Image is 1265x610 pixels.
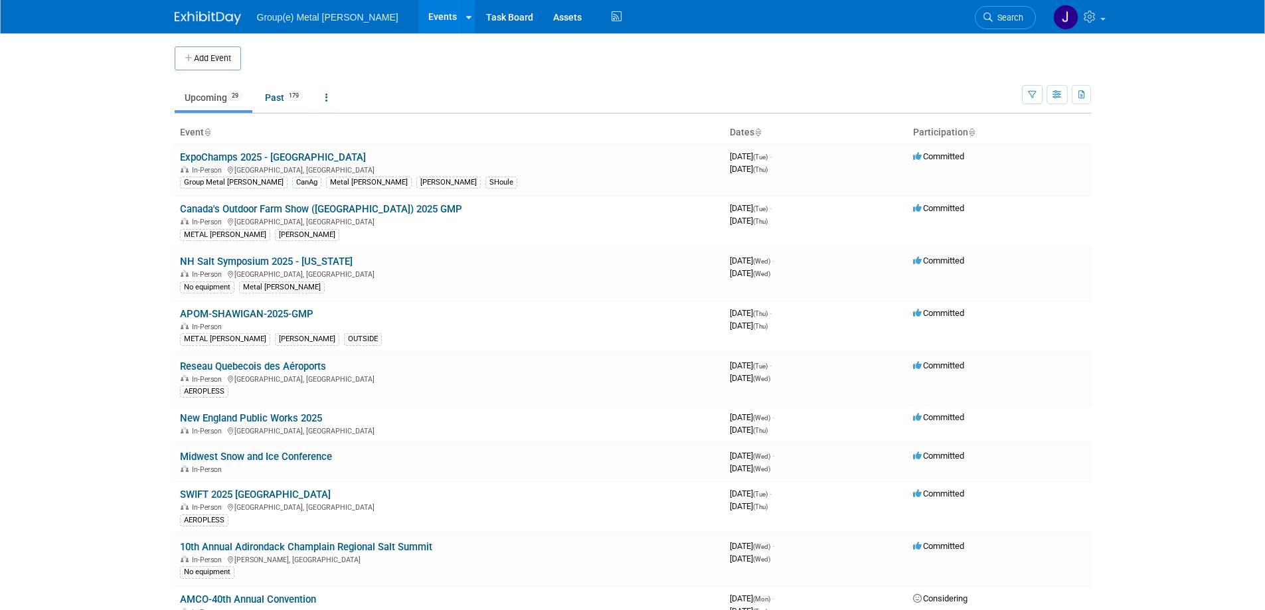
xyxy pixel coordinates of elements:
span: (Wed) [753,258,770,265]
img: In-Person Event [181,323,189,329]
span: [DATE] [730,412,774,422]
a: NH Salt Symposium 2025 - [US_STATE] [180,256,353,267]
span: - [772,541,774,551]
a: Sort by Event Name [204,127,211,137]
span: - [772,451,774,461]
span: [DATE] [730,501,768,511]
span: [DATE] [730,541,774,551]
div: No equipment [180,566,234,578]
span: Search [993,13,1023,23]
div: [PERSON_NAME] [275,333,339,345]
span: (Tue) [753,362,768,370]
span: - [770,489,772,498]
span: (Tue) [753,491,768,498]
span: (Thu) [753,503,768,510]
a: 10th Annual Adirondack Champlain Regional Salt Summit [180,541,432,553]
span: (Wed) [753,375,770,382]
span: - [770,308,772,318]
span: - [770,360,772,370]
div: METAL [PERSON_NAME] [180,333,270,345]
span: [DATE] [730,425,768,435]
div: AEROPLESS [180,386,228,398]
img: In-Person Event [181,503,189,510]
span: Committed [913,489,964,498]
th: Event [175,121,724,144]
div: OUTSIDE [344,333,382,345]
span: - [772,412,774,422]
span: Committed [913,412,964,422]
span: (Thu) [753,310,768,317]
span: (Wed) [753,453,770,460]
span: Committed [913,360,964,370]
span: (Wed) [753,465,770,473]
span: [DATE] [730,360,772,370]
span: Committed [913,151,964,161]
img: In-Person Event [181,465,189,472]
span: Group(e) Metal [PERSON_NAME] [257,12,398,23]
img: In-Person Event [181,218,189,224]
a: Upcoming29 [175,85,252,110]
span: In-Person [192,465,226,474]
span: [DATE] [730,489,772,498]
img: In-Person Event [181,375,189,382]
a: Sort by Participation Type [968,127,975,137]
div: AEROPLESS [180,514,228,526]
span: [DATE] [730,554,770,564]
th: Dates [724,121,908,144]
span: Committed [913,256,964,266]
div: [PERSON_NAME], [GEOGRAPHIC_DATA] [180,554,719,564]
span: (Wed) [753,270,770,277]
div: [PERSON_NAME] [416,177,481,189]
img: In-Person Event [181,427,189,433]
span: In-Person [192,166,226,175]
span: (Thu) [753,427,768,434]
span: [DATE] [730,268,770,278]
span: In-Person [192,323,226,331]
div: [GEOGRAPHIC_DATA], [GEOGRAPHIC_DATA] [180,268,719,279]
span: [DATE] [730,463,770,473]
span: [DATE] [730,321,768,331]
img: In-Person Event [181,556,189,562]
img: In-Person Event [181,270,189,277]
span: Committed [913,308,964,318]
span: (Mon) [753,595,770,603]
span: - [772,256,774,266]
a: Canada's Outdoor Farm Show ([GEOGRAPHIC_DATA]) 2025 GMP [180,203,462,215]
span: [DATE] [730,256,774,266]
span: [DATE] [730,373,770,383]
a: Sort by Start Date [754,127,761,137]
span: (Wed) [753,543,770,550]
span: In-Person [192,503,226,512]
span: [DATE] [730,164,768,174]
span: 179 [285,91,303,101]
button: Add Event [175,46,241,70]
span: In-Person [192,427,226,435]
span: (Thu) [753,166,768,173]
div: [GEOGRAPHIC_DATA], [GEOGRAPHIC_DATA] [180,216,719,226]
span: [DATE] [730,203,772,213]
div: [GEOGRAPHIC_DATA], [GEOGRAPHIC_DATA] [180,501,719,512]
span: [DATE] [730,216,768,226]
span: Committed [913,451,964,461]
span: - [770,151,772,161]
span: In-Person [192,270,226,279]
span: (Thu) [753,218,768,225]
div: CanAg [292,177,321,189]
a: Midwest Snow and Ice Conference [180,451,332,463]
span: Committed [913,203,964,213]
span: (Wed) [753,556,770,563]
div: Group Metal [PERSON_NAME] [180,177,288,189]
a: ExpoChamps 2025 - [GEOGRAPHIC_DATA] [180,151,366,163]
div: [PERSON_NAME] [275,229,339,241]
span: In-Person [192,375,226,384]
span: (Thu) [753,323,768,330]
span: Considering [913,593,968,603]
div: [GEOGRAPHIC_DATA], [GEOGRAPHIC_DATA] [180,164,719,175]
img: Jason Whittemore [1053,5,1078,30]
a: Search [975,6,1036,29]
span: In-Person [192,218,226,226]
span: - [770,203,772,213]
span: [DATE] [730,593,774,603]
div: METAL [PERSON_NAME] [180,229,270,241]
div: No equipment [180,281,234,293]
